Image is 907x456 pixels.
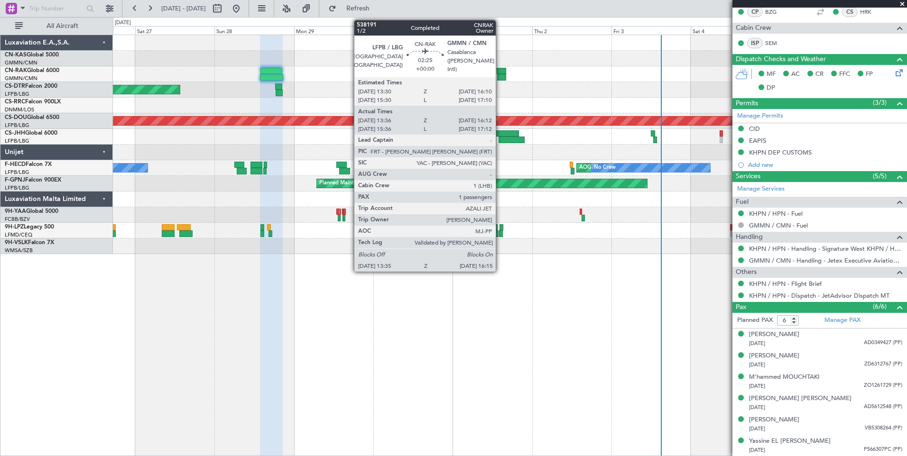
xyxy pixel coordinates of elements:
span: Permits [736,98,758,109]
a: LFPB/LBG [5,91,29,98]
span: [DATE] [749,383,765,390]
div: [DATE] [454,19,470,27]
div: Planned Maint [GEOGRAPHIC_DATA] ([GEOGRAPHIC_DATA]) [319,176,469,191]
span: 9H-YAA [5,209,26,214]
div: Add new [748,161,902,169]
a: LFPB/LBG [5,122,29,129]
span: P566307PC (PP) [864,446,902,454]
a: HRK [860,8,881,16]
div: EAPIS [749,137,766,145]
span: F-HECD [5,162,26,167]
a: CS-JHHGlobal 6000 [5,130,57,136]
a: CS-DTRFalcon 2000 [5,83,57,89]
a: WMSA/SZB [5,247,33,254]
a: LFPB/LBG [5,184,29,192]
div: Wed 1 [453,26,532,35]
span: FP [866,70,873,79]
div: KHPN DEP CUSTOMS [749,148,812,156]
div: Mon 29 [294,26,373,35]
span: [DATE] - [DATE] [161,4,206,13]
span: AC [791,70,800,79]
span: VB5308264 (PP) [865,424,902,432]
div: [PERSON_NAME] [749,330,799,339]
a: GMMN/CMN [5,75,37,82]
div: Sun 28 [214,26,294,35]
span: AD0349427 (PP) [864,339,902,347]
a: LFMD/CEQ [5,231,32,238]
div: [PERSON_NAME] [PERSON_NAME] [749,394,851,403]
label: Planned PAX [737,316,773,325]
a: KHPN / HPN - Flight Brief [749,280,822,288]
span: ZO1261729 (PP) [864,382,902,390]
a: DNMM/LOS [5,106,34,113]
div: AOG Maint Paris ([GEOGRAPHIC_DATA]) [579,161,679,175]
span: ZD6312767 (PP) [864,360,902,368]
a: BZG [765,8,787,16]
input: Trip Number [29,1,83,16]
span: All Aircraft [25,23,100,29]
span: Handling [736,232,763,243]
span: (5/5) [873,171,887,181]
span: Refresh [338,5,378,12]
span: [DATE] [749,404,765,411]
div: CP [747,7,763,17]
span: Dispatch Checks and Weather [736,54,826,65]
a: GMMN / CMN - Fuel [749,221,808,229]
div: ISP [747,38,763,48]
span: Pax [736,302,746,313]
a: FCBB/BZV [5,216,30,223]
a: KHPN / HPN - Fuel [749,210,803,218]
span: [DATE] [749,425,765,432]
span: MF [767,70,776,79]
a: Manage Services [737,184,785,194]
div: Tue 30 [373,26,453,35]
a: GMMN/CMN [5,59,37,66]
span: [DATE] [749,447,765,454]
a: CS-DOUGlobal 6500 [5,115,59,120]
span: CR [815,70,824,79]
a: Manage PAX [824,316,861,325]
span: (6/6) [873,301,887,311]
div: [DATE] [115,19,131,27]
span: [DATE] [749,361,765,368]
div: CS [842,7,858,17]
a: CS-RRCFalcon 900LX [5,99,61,105]
div: CID [749,125,760,133]
span: Others [736,267,757,278]
div: [PERSON_NAME] [749,415,799,425]
a: CN-KASGlobal 5000 [5,52,59,58]
div: [PERSON_NAME] [749,351,799,361]
span: 9H-LPZ [5,224,24,230]
span: Cabin Crew [736,23,771,34]
div: Yassine EL [PERSON_NAME] [749,437,831,446]
a: LFPB/LBG [5,169,29,176]
span: F-GPNJ [5,177,25,183]
a: KHPN / HPN - Handling - Signature West KHPN / HPN [749,245,902,253]
span: FFC [839,70,850,79]
div: Sat 27 [135,26,214,35]
div: M'hammed MOUCHTAKI [749,373,820,382]
a: Manage Permits [737,111,783,121]
span: AD5612548 (PP) [864,403,902,411]
a: 9H-LPZLegacy 500 [5,224,54,230]
span: CN-RAK [5,68,27,73]
span: Fuel [736,197,749,208]
span: CS-DTR [5,83,25,89]
a: LFPB/LBG [5,137,29,145]
a: GMMN / CMN - Handling - Jetex Executive Aviation [GEOGRAPHIC_DATA] GMMN / CMN [749,256,902,264]
a: KHPN / HPN - Dispatch - JetAdvisor Dispatch MT [749,292,889,300]
a: SEM [765,39,787,47]
div: No Crew [594,161,616,175]
div: Fri 3 [611,26,691,35]
span: CS-DOU [5,115,27,120]
span: [DATE] [749,340,765,347]
span: DP [767,83,775,93]
span: CS-RRC [5,99,25,105]
a: F-HECDFalcon 7X [5,162,52,167]
a: F-GPNJFalcon 900EX [5,177,61,183]
div: Thu 2 [532,26,611,35]
span: CN-KAS [5,52,27,58]
span: (3/3) [873,98,887,108]
button: Refresh [324,1,381,16]
a: 9H-VSLKFalcon 7X [5,240,54,246]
